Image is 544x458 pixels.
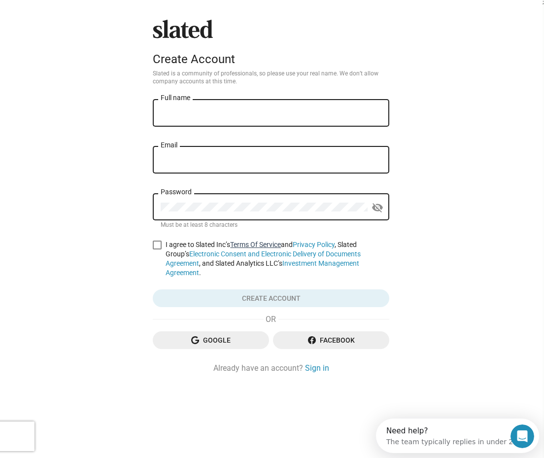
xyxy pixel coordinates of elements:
mat-hint: Must be at least 8 characters [161,221,238,229]
a: Terms Of Service [230,241,281,248]
div: Already have an account? [153,363,389,373]
a: Electronic Consent and Electronic Delivery of Documents Agreement [166,250,361,267]
a: Privacy Policy [293,241,335,248]
button: Facebook [273,331,389,349]
div: Create Account [153,52,389,66]
span: Facebook [281,331,381,349]
span: Google [161,331,261,349]
span: I agree to Slated Inc’s and , Slated Group’s , and Slated Analytics LLC’s . [166,240,389,278]
iframe: Intercom live chat discovery launcher [376,419,539,453]
a: Sign in [305,363,329,373]
sl-branding: Create Account [153,20,389,70]
div: Need help? [10,8,141,16]
p: Slated is a community of professionals, so please use your real name. We don’t allow company acco... [153,70,389,86]
button: Show password [368,198,387,217]
div: The team typically replies in under 2h [10,16,141,27]
button: Google [153,331,269,349]
iframe: Intercom live chat [510,424,534,448]
div: Open Intercom Messenger [4,4,170,31]
mat-icon: visibility_off [372,200,383,215]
